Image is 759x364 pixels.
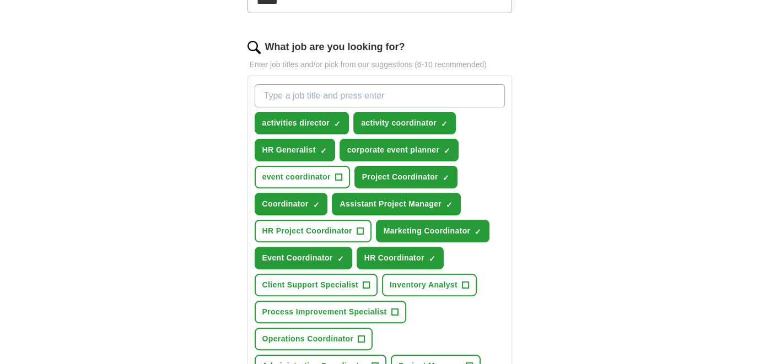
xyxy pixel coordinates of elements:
button: Project Coordinator✓ [354,166,457,188]
input: Type a job title and press enter [255,84,505,107]
button: Coordinator✓ [255,193,328,215]
button: Marketing Coordinator✓ [376,220,489,242]
span: activities director [262,117,330,129]
span: ✓ [313,200,319,209]
span: HR Generalist [262,144,316,156]
span: corporate event planner [347,144,440,156]
button: Operations Coordinator [255,328,373,350]
span: HR Coordinator [364,252,424,264]
span: ✓ [475,227,481,236]
button: Assistant Project Manager✓ [332,193,461,215]
span: Operations Coordinator [262,333,354,345]
span: Assistant Project Manager [340,198,442,210]
label: What job are you looking for? [265,40,405,55]
span: Event Coordinator [262,252,333,264]
p: Enter job titles and/or pick from our suggestions (6-10 recommended) [247,59,512,70]
img: search.png [247,41,261,54]
span: event coordinator [262,171,331,183]
span: ✓ [444,146,450,155]
button: event coordinator [255,166,350,188]
button: Inventory Analyst [382,274,477,296]
button: Process Improvement Specialist [255,301,406,323]
span: Process Improvement Specialist [262,306,387,318]
span: ✓ [443,173,449,182]
button: corporate event planner✓ [340,139,459,161]
button: activities director✓ [255,112,349,134]
span: ✓ [337,254,344,263]
span: ✓ [334,119,341,128]
button: Event Coordinator✓ [255,247,352,269]
button: HR Project Coordinator [255,220,372,242]
span: ✓ [446,200,453,209]
span: Coordinator [262,198,309,210]
span: Inventory Analyst [390,279,457,291]
button: Client Support Specialist [255,274,378,296]
span: Project Coordinator [362,171,438,183]
span: HR Project Coordinator [262,225,352,237]
span: ✓ [320,146,327,155]
span: Client Support Specialist [262,279,358,291]
button: HR Generalist✓ [255,139,335,161]
span: Marketing Coordinator [384,225,470,237]
button: activity coordinator✓ [353,112,456,134]
button: HR Coordinator✓ [357,247,444,269]
span: activity coordinator [361,117,437,129]
span: ✓ [429,254,435,263]
span: ✓ [441,119,448,128]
